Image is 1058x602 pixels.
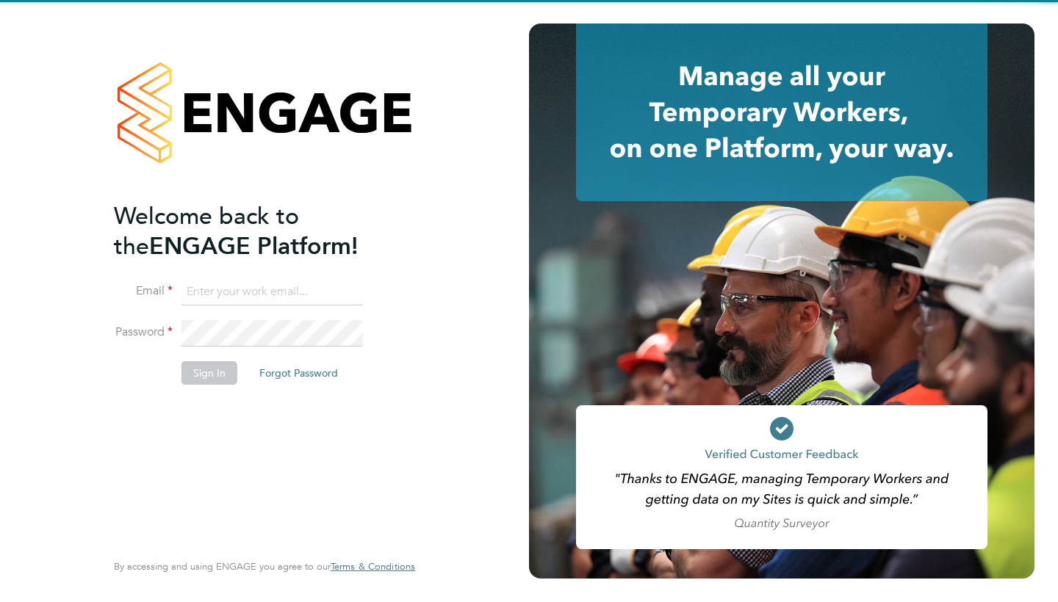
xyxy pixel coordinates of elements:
label: Password [114,324,173,340]
button: Sign In [181,361,237,385]
h2: ENGAGE Platform! [114,201,400,261]
button: Forgot Password [248,361,350,385]
label: Email [114,283,173,299]
span: Welcome back to the [114,202,299,261]
span: By accessing and using ENGAGE you agree to our [114,560,415,573]
input: Enter your work email... [181,279,363,305]
a: Terms & Conditions [331,561,415,573]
